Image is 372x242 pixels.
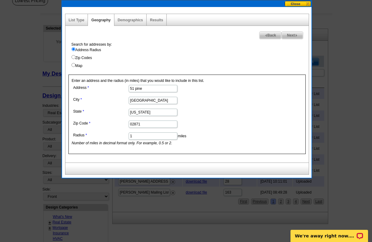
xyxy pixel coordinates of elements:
[259,32,281,39] span: Back
[287,223,372,242] iframe: LiveChat chat widget
[73,109,128,114] label: State
[71,47,309,53] label: Address Radius
[118,18,143,22] a: Demographics
[281,31,303,39] a: Next
[73,85,128,90] label: Address
[71,63,309,68] label: Map
[68,75,306,154] div: Enter an address and the radius (in miles) that you would like to include in this list.
[73,121,128,126] label: Zip Code
[68,42,309,68] div: Search for addresses by:
[73,97,128,102] label: City
[71,47,75,51] input: Address Radius
[73,132,128,138] label: Radius
[259,31,282,39] a: Back
[72,141,172,145] i: Number of miles in decimal format only. For example, 0.5 or 2.
[282,32,303,39] span: Next
[71,55,75,59] input: Zip Codes
[265,34,267,37] img: button-prev-arrow-gray.png
[91,18,110,22] a: Geography
[69,18,85,22] a: List Type
[71,55,309,61] label: Zip Codes
[295,34,298,37] img: button-next-arrow-gray.png
[71,63,75,67] input: Map
[150,18,163,22] a: Results
[72,131,234,146] dd: miles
